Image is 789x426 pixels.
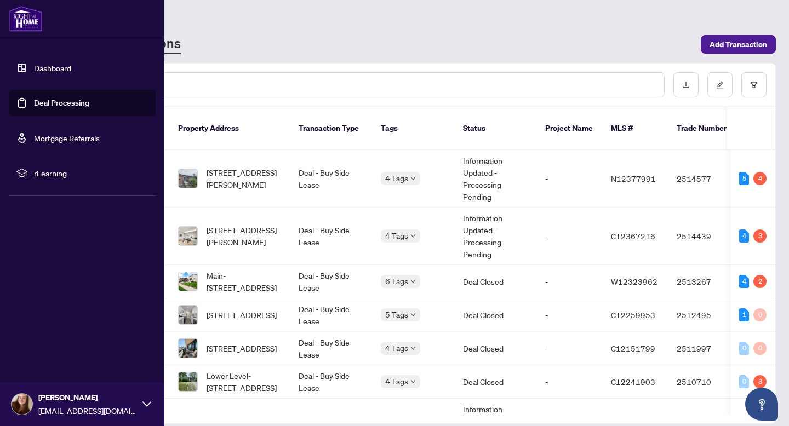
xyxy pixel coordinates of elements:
span: download [682,81,690,89]
td: 2514577 [668,150,745,208]
td: - [536,298,602,332]
img: Profile Icon [12,394,32,415]
td: - [536,332,602,365]
td: Information Updated - Processing Pending [454,208,536,265]
span: rLearning [34,167,148,179]
img: logo [9,5,43,32]
span: edit [716,81,724,89]
th: Project Name [536,107,602,150]
span: 4 Tags [385,375,408,388]
span: 4 Tags [385,172,408,185]
span: 4 Tags [385,229,408,242]
td: Deal - Buy Side Lease [290,265,372,298]
div: 4 [739,229,749,243]
span: C12241903 [611,377,655,387]
th: Property Address [169,107,290,150]
button: filter [741,72,767,97]
span: filter [750,81,758,89]
td: 2514439 [668,208,745,265]
a: Deal Processing [34,98,89,108]
img: thumbnail-img [179,227,197,245]
td: Deal - Buy Side Lease [290,332,372,365]
div: 5 [739,172,749,185]
th: MLS # [602,107,668,150]
span: 4 Tags [385,342,408,354]
td: - [536,265,602,298]
td: - [536,208,602,265]
img: thumbnail-img [179,372,197,391]
td: Deal Closed [454,265,536,298]
td: Deal - Buy Side Lease [290,365,372,399]
div: 3 [753,375,767,388]
img: thumbnail-img [179,339,197,358]
td: Deal Closed [454,298,536,332]
span: [STREET_ADDRESS] [207,342,277,354]
div: 0 [753,308,767,321]
th: Status [454,107,536,150]
div: 0 [753,342,767,355]
span: [STREET_ADDRESS][PERSON_NAME] [207,166,281,191]
span: down [410,346,416,351]
span: C12151799 [611,343,655,353]
td: Deal Closed [454,332,536,365]
img: thumbnail-img [179,306,197,324]
div: 4 [753,172,767,185]
span: down [410,279,416,284]
span: C12367216 [611,231,655,241]
span: Add Transaction [710,36,767,53]
td: - [536,365,602,399]
td: 2513267 [668,265,745,298]
span: 6 Tags [385,275,408,287]
span: Lower Level-[STREET_ADDRESS] [207,370,281,394]
span: down [410,379,416,384]
th: Transaction Type [290,107,372,150]
div: 2 [753,275,767,288]
td: Deal - Buy Side Lease [290,150,372,208]
a: Mortgage Referrals [34,133,100,143]
a: Dashboard [34,63,71,73]
div: 0 [739,342,749,355]
img: thumbnail-img [179,272,197,291]
span: C12259953 [611,310,655,320]
td: - [536,150,602,208]
button: Add Transaction [701,35,776,54]
button: Open asap [745,388,778,421]
div: 4 [739,275,749,288]
td: 2511997 [668,332,745,365]
span: N12377991 [611,174,656,183]
td: Deal - Buy Side Lease [290,298,372,332]
td: 2510710 [668,365,745,399]
span: [PERSON_NAME] [38,392,137,404]
th: Trade Number [668,107,745,150]
td: Information Updated - Processing Pending [454,150,536,208]
td: Deal - Buy Side Lease [290,208,372,265]
td: 2512495 [668,298,745,332]
button: edit [707,72,733,97]
div: 1 [739,308,749,321]
span: down [410,312,416,318]
td: Deal Closed [454,365,536,399]
span: down [410,176,416,181]
th: Tags [372,107,454,150]
button: download [673,72,699,97]
span: [STREET_ADDRESS] [207,309,277,321]
div: 3 [753,229,767,243]
span: W12323962 [611,277,658,286]
img: thumbnail-img [179,169,197,188]
span: [EMAIL_ADDRESS][DOMAIN_NAME] [38,405,137,417]
span: [STREET_ADDRESS][PERSON_NAME] [207,224,281,248]
span: 5 Tags [385,308,408,321]
span: down [410,233,416,239]
div: 0 [739,375,749,388]
span: Main-[STREET_ADDRESS] [207,269,281,293]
